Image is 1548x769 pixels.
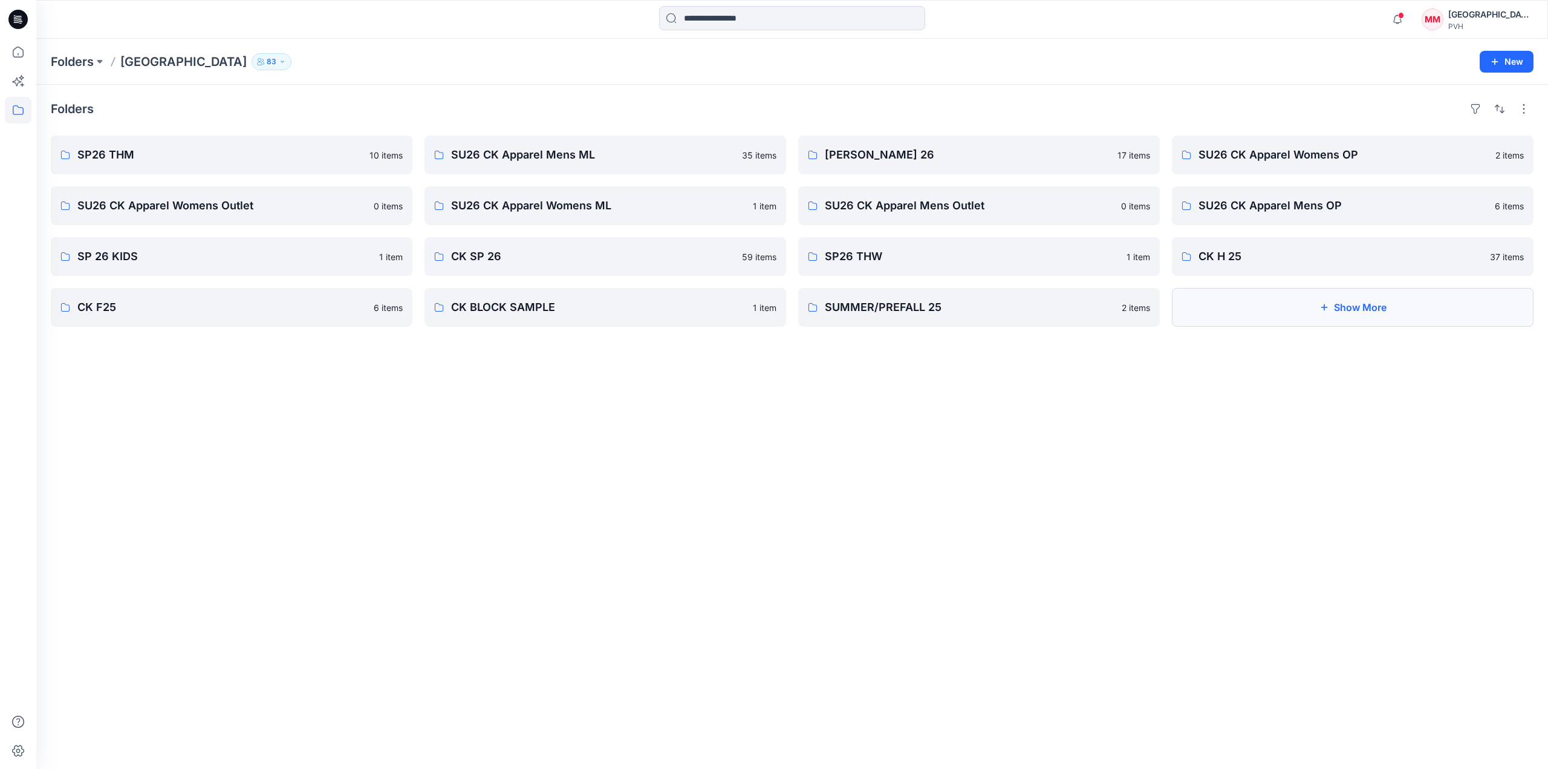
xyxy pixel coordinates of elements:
p: 6 items [374,301,403,314]
p: 2 items [1495,149,1524,162]
a: CK SP 2659 items [424,237,786,276]
p: [GEOGRAPHIC_DATA] [120,53,247,70]
a: Folders [51,53,94,70]
a: CK H 2537 items [1172,237,1533,276]
p: 59 items [742,250,776,263]
a: SU26 CK Apparel Mens Outlet0 items [798,186,1160,225]
p: SU26 CK Apparel Mens OP [1198,197,1488,214]
a: SP26 THW1 item [798,237,1160,276]
p: 1 item [753,301,776,314]
button: Show More [1172,288,1533,327]
a: SU26 CK Apparel Mens ML35 items [424,136,786,174]
p: 17 items [1117,149,1150,162]
p: CK SP 26 [451,248,735,265]
a: SP 26 KIDS1 item [51,237,412,276]
a: SU26 CK Apparel Mens OP6 items [1172,186,1533,225]
p: 37 items [1490,250,1524,263]
a: SU26 CK Apparel Womens Outlet0 items [51,186,412,225]
p: SU26 CK Apparel Womens ML [451,197,746,214]
p: SUMMER/PREFALL 25 [825,299,1114,316]
div: PVH [1448,22,1533,31]
button: 83 [252,53,291,70]
p: 83 [267,55,276,68]
p: SU26 CK Apparel Womens OP [1198,146,1488,163]
a: CK BLOCK SAMPLE1 item [424,288,786,327]
a: SUMMER/PREFALL 252 items [798,288,1160,327]
a: SP26 THM10 items [51,136,412,174]
p: SU26 CK Apparel Womens Outlet [77,197,366,214]
div: MM [1422,8,1443,30]
p: SU26 CK Apparel Mens Outlet [825,197,1114,214]
p: 1 item [379,250,403,263]
p: SU26 CK Apparel Mens ML [451,146,735,163]
p: 1 item [753,200,776,212]
p: CK H 25 [1198,248,1483,265]
p: 1 item [1127,250,1150,263]
a: SU26 CK Apparel Womens ML1 item [424,186,786,225]
a: [PERSON_NAME] 2617 items [798,136,1160,174]
p: 2 items [1122,301,1150,314]
p: [PERSON_NAME] 26 [825,146,1110,163]
p: 35 items [742,149,776,162]
p: CK BLOCK SAMPLE [451,299,746,316]
p: SP26 THW [825,248,1119,265]
p: 0 items [374,200,403,212]
div: [GEOGRAPHIC_DATA][PERSON_NAME][GEOGRAPHIC_DATA] [1448,7,1533,22]
p: 10 items [369,149,403,162]
p: 0 items [1121,200,1150,212]
a: SU26 CK Apparel Womens OP2 items [1172,136,1533,174]
p: SP26 THM [77,146,362,163]
h4: Folders [51,102,94,116]
p: SP 26 KIDS [77,248,372,265]
button: New [1480,51,1533,73]
p: CK F25 [77,299,366,316]
a: CK F256 items [51,288,412,327]
p: 6 items [1495,200,1524,212]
